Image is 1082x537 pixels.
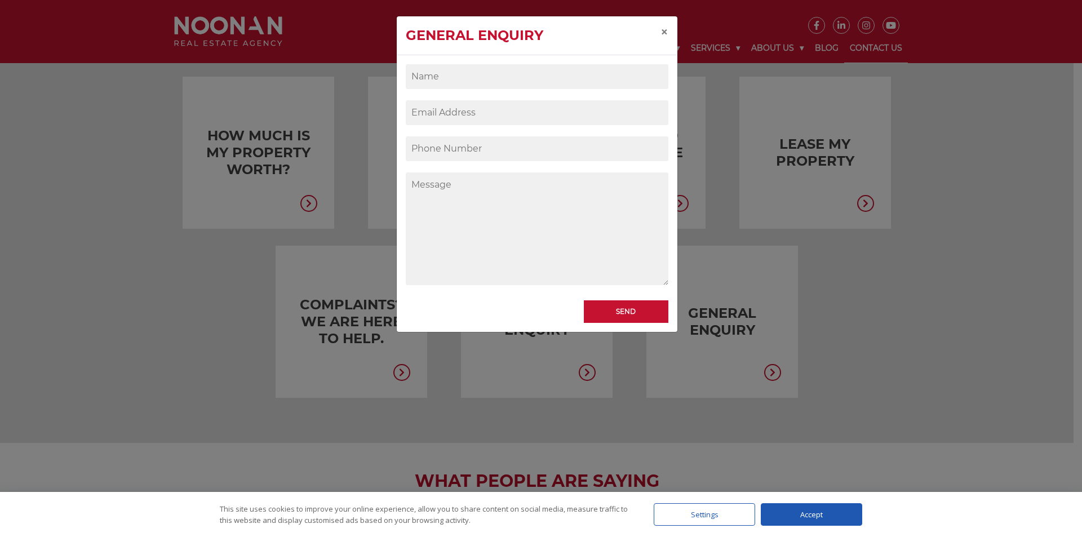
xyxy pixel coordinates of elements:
div: Accept [761,503,862,526]
span: × [660,24,668,40]
form: Contact form [406,64,668,318]
div: This site uses cookies to improve your online experience, allow you to share content on social me... [220,503,631,526]
button: Close [651,16,677,48]
input: Name [406,64,668,89]
input: Phone Number [406,136,668,161]
input: Email Address [406,100,668,125]
input: Send [584,300,668,323]
div: Settings [654,503,755,526]
h4: General Enquiry [406,25,543,46]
